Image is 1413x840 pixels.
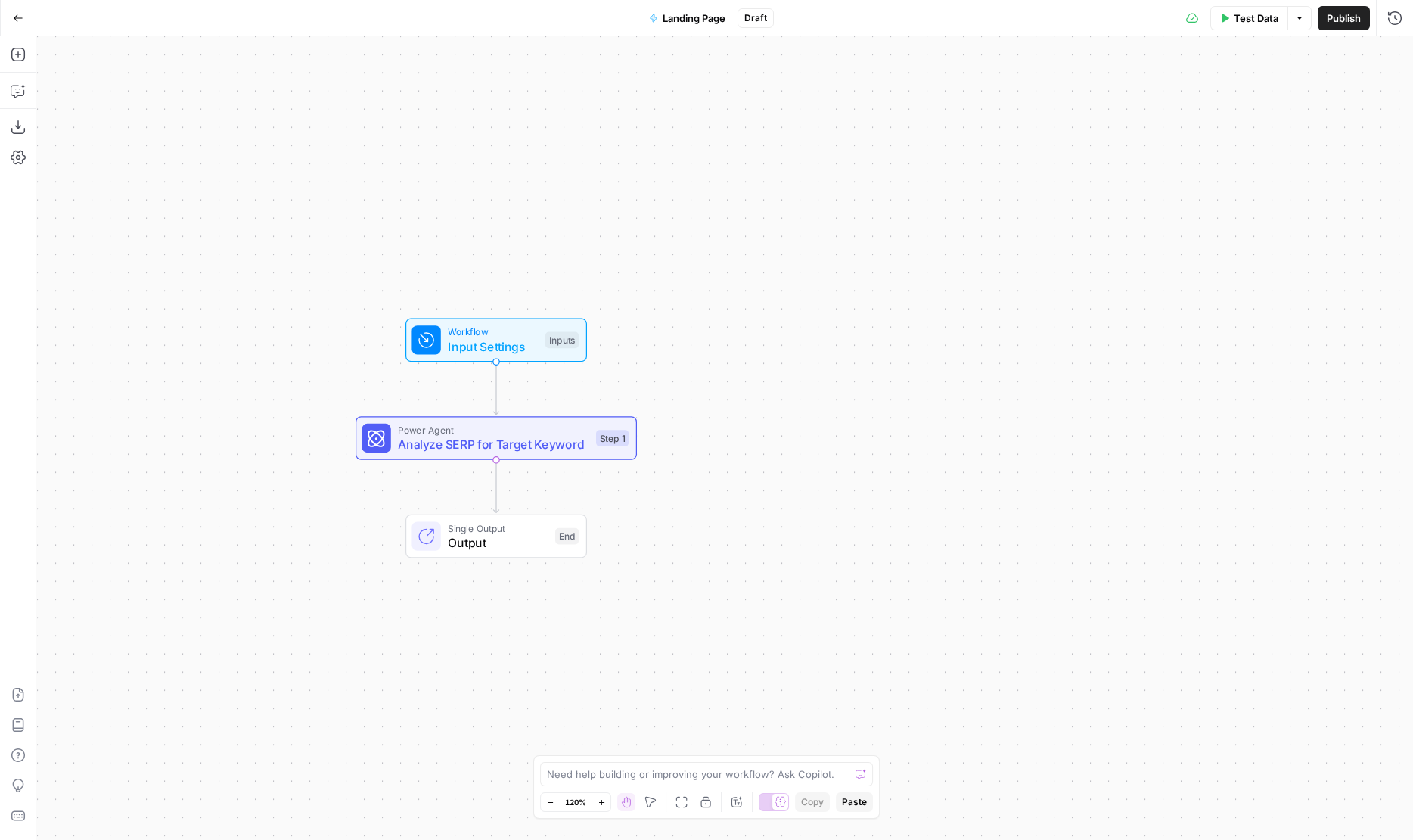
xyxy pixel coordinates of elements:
span: Output [448,534,548,552]
span: Power Agent [398,423,588,437]
button: Copy [795,792,830,812]
span: Input Settings [448,338,538,356]
g: Edge from step_1 to end [493,460,498,513]
g: Edge from start to step_1 [493,362,498,415]
div: Inputs [545,332,579,349]
span: Copy [801,795,824,809]
span: Paste [842,795,867,809]
span: Publish [1327,11,1361,26]
button: Landing Page [640,6,734,30]
span: Draft [744,11,767,25]
span: 120% [565,796,586,808]
div: End [555,528,579,545]
span: Test Data [1234,11,1278,26]
span: Landing Page [663,11,725,26]
span: Single Output [448,521,548,535]
span: Workflow [448,325,538,339]
div: Step 1 [596,430,629,446]
button: Paste [836,792,873,812]
span: Analyze SERP for Target Keyword [398,435,588,453]
div: Power AgentAnalyze SERP for Target KeywordStep 1 [356,416,637,460]
div: WorkflowInput SettingsInputs [356,319,637,362]
button: Publish [1318,6,1370,30]
div: Single OutputOutputEnd [356,515,637,558]
button: Test Data [1210,6,1287,30]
